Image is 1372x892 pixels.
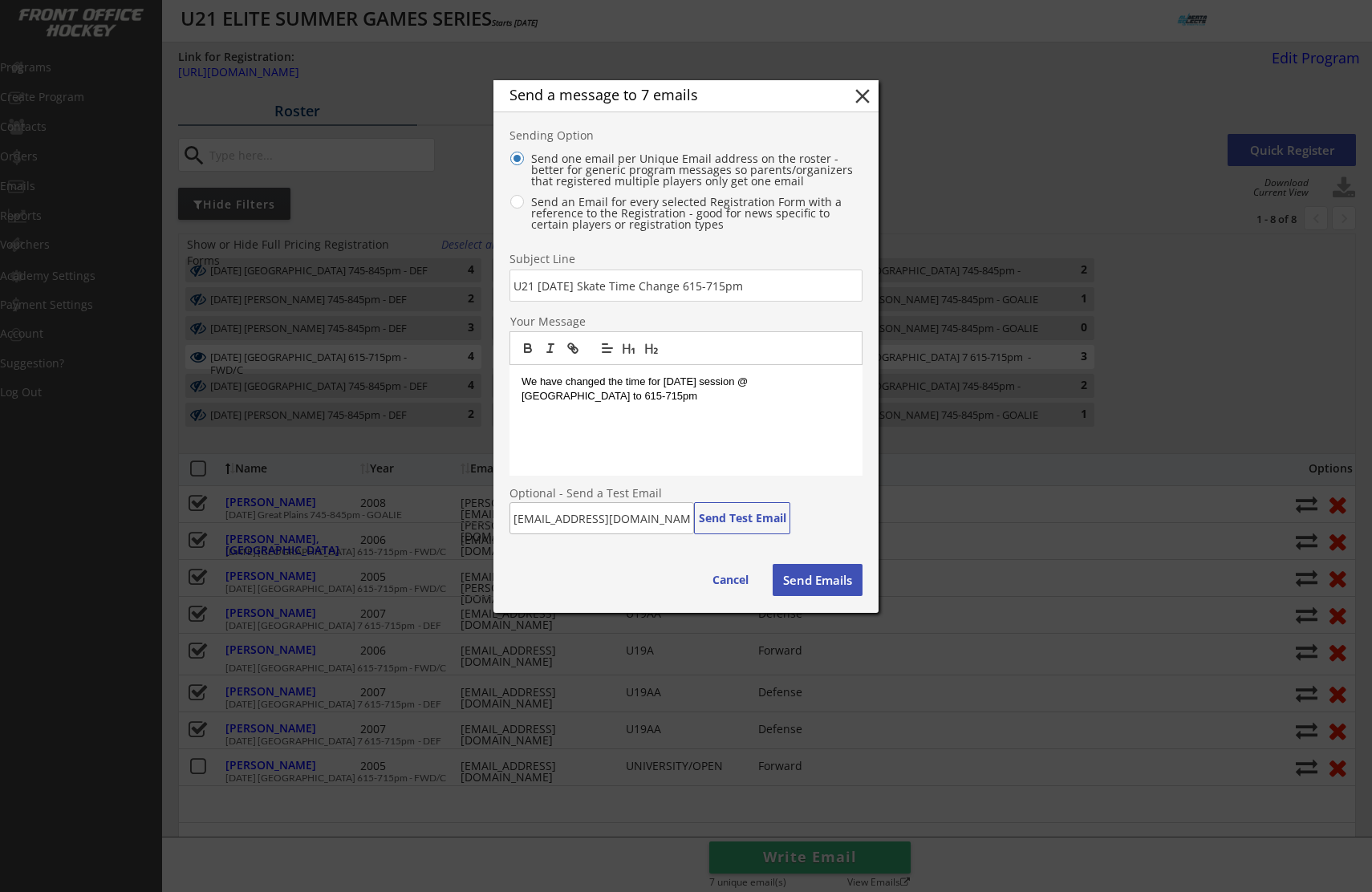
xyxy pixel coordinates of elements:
button: Cancel [696,564,765,596]
p: We have changed the time for [DATE] session @ [GEOGRAPHIC_DATA] to 615-715pm [522,375,850,404]
input: Email address [509,502,694,534]
button: Send Test Email [694,502,790,534]
div: Optional - Send a Test Email [509,488,863,499]
div: Subject Line [509,253,623,265]
button: close [850,84,875,108]
label: Send one email per Unique Email address on the roster - better for generic program messages so pa... [526,153,854,187]
div: Your Message [510,316,623,327]
label: Send an Email for every selected Registration Form with a reference to the Registration - good fo... [526,197,854,230]
div: Sending Option [509,130,623,141]
button: Send Emails [773,564,863,596]
span: Text alignment [596,339,619,358]
input: Type here... [509,270,863,302]
div: Send a message to 7 emails [509,87,826,102]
